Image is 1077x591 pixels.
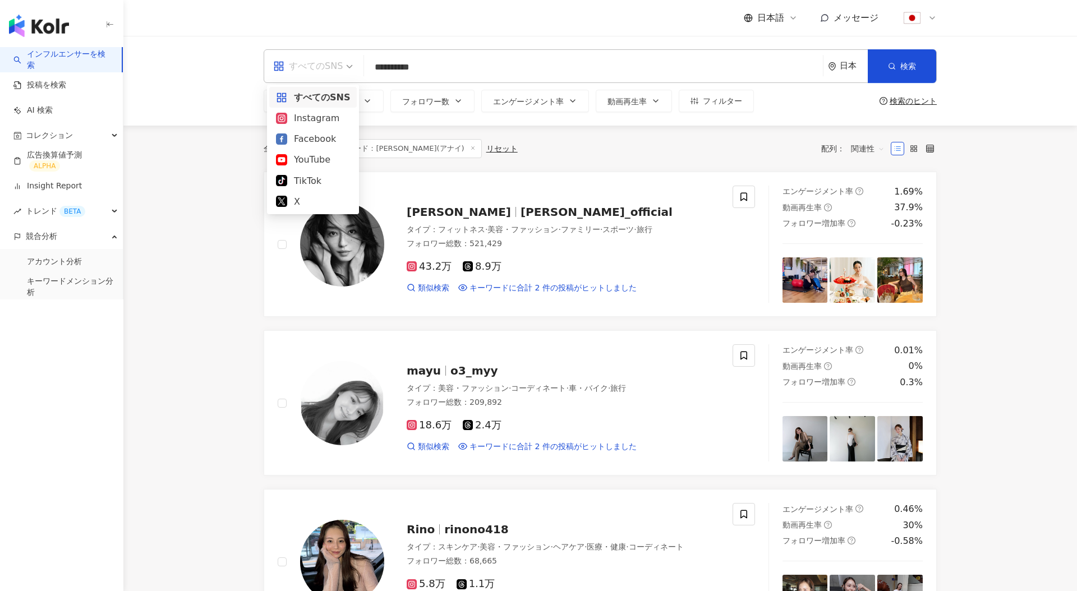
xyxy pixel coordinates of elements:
[276,174,350,188] div: TikTok
[276,111,350,125] div: Instagram
[894,186,923,198] div: 1.69%
[438,542,477,551] span: スキンケア
[13,181,82,192] a: Insight Report
[463,419,501,431] span: 2.4万
[848,537,855,544] span: question-circle
[600,225,602,234] span: ·
[485,225,487,234] span: ·
[880,97,887,105] span: question-circle
[757,12,784,24] span: 日本語
[27,276,114,298] a: キーワードメンション分析
[834,12,878,23] span: メッセージ
[608,384,610,393] span: ·
[824,362,832,370] span: question-circle
[407,364,441,377] span: mayu
[830,416,875,461] img: post-image
[450,364,498,377] span: o3_myy
[891,218,923,230] div: -0.23%
[26,123,73,148] span: コレクション
[569,384,608,393] span: 車・バイク
[438,225,485,234] span: フィットネス
[300,361,384,445] img: KOL Avatar
[326,139,481,158] span: キーワード：[PERSON_NAME](アナイ)
[783,203,822,212] span: 動画再生率
[553,542,584,551] span: ヘアケア
[901,7,923,29] img: flag-Japan-800x800.png
[894,344,923,357] div: 0.01%
[626,542,628,551] span: ·
[610,384,626,393] span: 旅行
[855,187,863,195] span: question-circle
[566,384,568,393] span: ·
[59,206,85,217] div: BETA
[550,542,553,551] span: ·
[602,225,634,234] span: スポーツ
[851,140,885,158] span: 関連性
[407,578,445,590] span: 5.8万
[521,205,673,219] span: [PERSON_NAME]_official
[634,225,636,234] span: ·
[509,384,511,393] span: ·
[407,224,719,236] div: タイプ ：
[783,520,822,529] span: 動画再生率
[273,61,284,72] span: appstore
[481,90,589,112] button: エンゲージメント率
[13,207,21,215] span: rise
[855,505,863,512] span: question-circle
[276,195,350,209] div: X
[824,204,832,211] span: question-circle
[511,384,566,393] span: コーディネート
[276,92,287,103] span: appstore
[264,172,937,317] a: KOL Avatar[PERSON_NAME][PERSON_NAME]_officialタイプ：フィットネス·美容・ファッション·ファミリー·スポーツ·旅行フォロワー総数：521,42943....
[783,505,853,514] span: エンゲージメント率
[407,283,449,294] a: 類似検索
[890,96,937,105] div: 検索のヒント
[894,201,923,214] div: 37.9%
[783,536,845,545] span: フォロワー増加率
[407,383,719,394] div: タイプ ：
[783,362,822,371] span: 動画再生率
[848,378,855,386] span: question-circle
[607,97,647,106] span: 動画再生率
[877,257,923,303] img: post-image
[783,257,828,303] img: post-image
[900,62,916,71] span: 検索
[407,556,719,567] div: フォロワー総数 ： 68,665
[891,535,923,547] div: -0.58%
[276,90,350,104] div: すべてのSNS
[276,153,350,167] div: YouTube
[264,90,324,112] button: タイプ
[13,150,114,172] a: 広告換算値予測ALPHA
[276,132,350,146] div: Facebook
[848,219,855,227] span: question-circle
[470,441,637,453] span: キーワードに合計 2 件の投稿がヒットしました
[13,80,66,91] a: 投稿を検索
[783,416,828,461] img: post-image
[407,542,719,553] div: タイプ ：
[855,346,863,354] span: question-circle
[418,441,449,453] span: 類似検索
[13,105,53,116] a: AI 検索
[300,202,384,287] img: KOL Avatar
[407,205,511,219] span: [PERSON_NAME]
[470,283,637,294] span: キーワードに合計 2 件の投稿がヒットしました
[587,542,626,551] span: 医療・健康
[868,49,936,83] button: 検索
[407,238,719,250] div: フォロワー総数 ： 521,429
[900,376,923,389] div: 0.3%
[783,345,853,354] span: エンゲージメント率
[390,90,475,112] button: フォロワー数
[457,578,495,590] span: 1.1万
[407,419,452,431] span: 18.6万
[703,96,742,105] span: フィルター
[407,441,449,453] a: 類似検索
[821,140,891,158] div: 配列：
[458,283,637,294] a: キーワードに合計 2 件の投稿がヒットしました
[13,49,113,71] a: searchインフルエンサーを検索
[438,384,509,393] span: 美容・ファッション
[402,97,449,106] span: フォロワー数
[558,225,560,234] span: ·
[444,523,508,536] span: rinono418
[264,144,290,153] div: 全 件
[407,523,435,536] span: Rino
